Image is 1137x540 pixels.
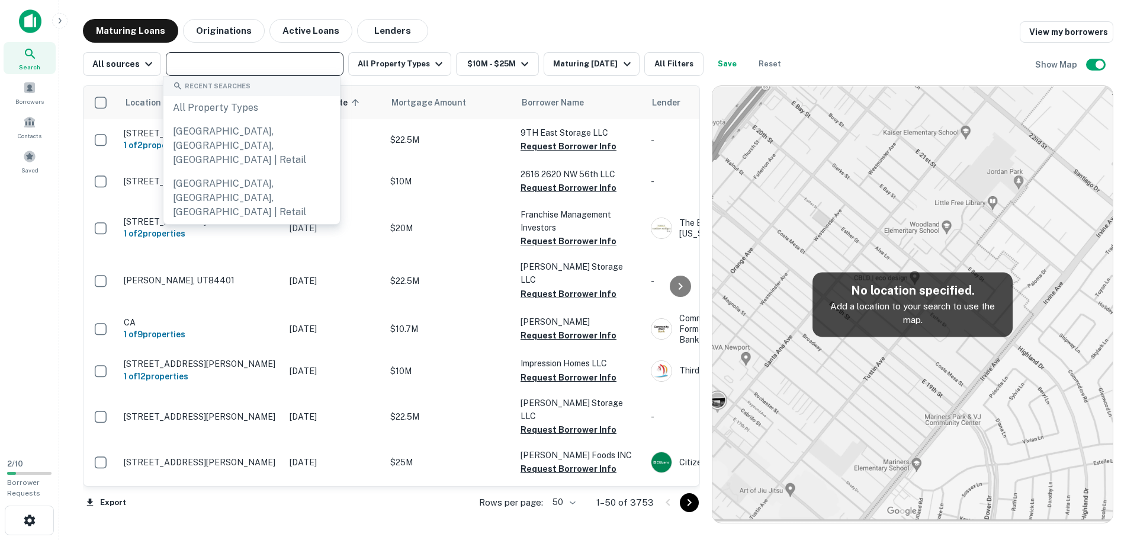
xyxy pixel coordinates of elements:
[651,361,672,381] img: picture
[83,52,161,76] button: All sources
[83,19,178,43] button: Maturing Loans
[390,322,509,335] p: $10.7M
[521,234,616,248] button: Request Borrower Info
[521,139,616,154] button: Request Borrower Info
[18,131,41,140] span: Contacts
[521,126,639,139] p: 9TH East Storage LLC
[521,168,639,181] p: 2616 2620 NW 56th LLC
[522,95,584,110] span: Borrower Name
[521,370,616,385] button: Request Borrower Info
[124,216,278,227] p: [STREET_ADDRESS]
[553,57,634,71] div: Maturing [DATE]
[1035,58,1079,71] h6: Show Map
[290,322,378,335] p: [DATE]
[456,52,539,76] button: $10M - $25M
[124,227,278,240] h6: 1 of 2 properties
[521,328,616,343] button: Request Borrower Info
[712,86,1113,523] img: map-placeholder.webp
[521,462,616,476] button: Request Borrower Info
[4,42,56,74] a: Search
[357,19,428,43] button: Lenders
[548,494,577,511] div: 50
[521,449,639,462] p: [PERSON_NAME] Foods INC
[125,95,161,110] span: Location
[390,410,509,423] p: $22.5M
[680,493,699,512] button: Go to next page
[124,139,278,152] h6: 1 of 2 properties
[651,360,828,382] div: Third Coast Bank
[521,315,639,328] p: [PERSON_NAME]
[651,218,672,238] img: picture
[651,410,828,423] p: -
[83,494,129,512] button: Export
[290,456,378,469] p: [DATE]
[390,456,509,469] p: $25M
[7,459,23,468] span: 2 / 10
[92,57,156,71] div: All sources
[651,452,672,472] img: picture
[521,208,639,234] p: Franchise Management Investors
[21,165,38,175] span: Saved
[4,76,56,108] a: Borrowers
[515,86,645,119] th: Borrower Name
[521,260,639,286] p: [PERSON_NAME] Storage LLC
[596,496,654,510] p: 1–50 of 3753
[348,52,451,76] button: All Property Types
[390,133,509,146] p: $22.5M
[521,397,639,423] p: [PERSON_NAME] Storage LLC
[479,496,543,510] p: Rows per page:
[390,274,509,287] p: $22.5M
[644,52,704,76] button: All Filters
[163,96,340,120] div: All Property Types
[651,319,672,339] img: picture
[521,357,639,370] p: Impression Homes LLC
[651,175,828,188] p: -
[124,317,278,328] p: CA
[124,411,278,422] p: [STREET_ADDRESS][PERSON_NAME]
[544,52,639,76] button: Maturing [DATE]
[269,19,352,43] button: Active Loans
[124,328,278,341] h6: 1 of 9 properties
[290,274,378,287] p: [DATE]
[651,133,828,146] p: -
[708,52,746,76] button: Save your search to get updates of matches that match your search criteria.
[290,222,378,235] p: [DATE]
[651,218,828,239] div: The Bank Of [GEOGRAPHIC_DATA][US_STATE]
[15,97,44,106] span: Borrowers
[4,145,56,177] a: Saved
[521,423,616,437] button: Request Borrower Info
[651,274,828,287] p: -
[521,181,616,195] button: Request Borrower Info
[19,62,40,72] span: Search
[4,111,56,143] a: Contacts
[118,86,284,119] th: Location
[521,287,616,301] button: Request Borrower Info
[645,86,834,119] th: Lender
[384,86,515,119] th: Mortgage Amount
[124,359,278,369] p: [STREET_ADDRESS][PERSON_NAME]
[163,120,340,172] div: [GEOGRAPHIC_DATA], [GEOGRAPHIC_DATA], [GEOGRAPHIC_DATA] | Retail
[185,81,250,91] span: Recent Searches
[124,275,278,286] p: [PERSON_NAME], UT84401
[390,175,509,188] p: $10M
[19,9,41,33] img: capitalize-icon.png
[651,313,828,346] div: Community [GEOGRAPHIC_DATA] Formerly Central Valley Community Bank
[1078,407,1137,464] iframe: Chat Widget
[124,128,278,139] p: [STREET_ADDRESS]
[290,365,378,378] p: [DATE]
[7,478,40,497] span: Borrower Requests
[124,370,278,383] h6: 1 of 12 properties
[822,299,1003,327] p: Add a location to your search to use the map.
[390,365,509,378] p: $10M
[163,172,340,224] div: [GEOGRAPHIC_DATA], [GEOGRAPHIC_DATA], [GEOGRAPHIC_DATA] | Retail
[290,410,378,423] p: [DATE]
[822,282,1003,299] h5: No location specified.
[124,457,278,468] p: [STREET_ADDRESS][PERSON_NAME]
[391,95,481,110] span: Mortgage Amount
[652,95,680,110] span: Lender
